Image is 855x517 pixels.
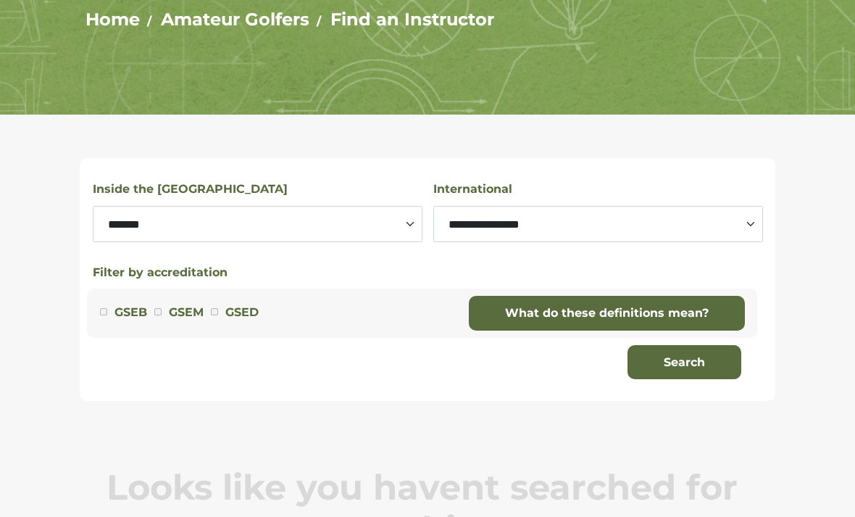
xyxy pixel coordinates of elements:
[433,180,512,199] label: International
[225,303,259,322] label: GSED
[330,9,494,30] a: Find an Instructor
[93,264,228,281] button: Filter by accreditation
[93,180,288,199] label: Inside the [GEOGRAPHIC_DATA]
[169,303,204,322] label: GSEM
[433,206,763,242] select: Select a country
[627,345,741,380] button: Search
[469,296,745,331] a: What do these definitions mean?
[161,9,309,30] a: Amateur Golfers
[114,303,147,322] label: GSEB
[85,9,140,30] a: Home
[93,206,422,242] select: Select a state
